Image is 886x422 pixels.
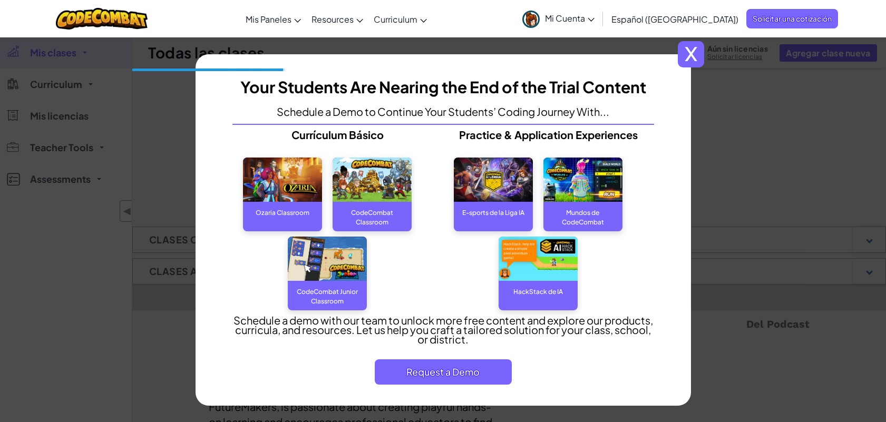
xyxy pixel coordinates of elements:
span: Mi Cuenta [545,13,595,24]
p: Currículum Básico [232,130,443,140]
img: Ozaria [243,158,322,202]
img: AI League [454,158,533,202]
div: E-sports de la Liga IA [454,202,533,223]
a: Resources [306,5,368,33]
a: Español ([GEOGRAPHIC_DATA]) [606,5,744,33]
p: Schedule a Demo to Continue Your Students’ Coding Journey With... [277,107,609,116]
p: Practice & Application Experiences [443,130,654,140]
img: CodeCombat Junior [288,237,367,281]
img: AI Hackstack [499,237,578,281]
div: Mundos de CodeCombat [543,202,622,223]
a: Curriculum [368,5,432,33]
h3: Your Students Are Nearing the End of the Trial Content [240,75,646,99]
img: CodeCombat World [543,158,622,202]
span: Curriculum [374,14,417,25]
a: Mis Paneles [240,5,306,33]
button: Request a Demo [375,359,512,385]
a: Mi Cuenta [517,2,600,35]
span: x [678,41,704,67]
img: CodeCombat [333,158,412,202]
span: Resources [311,14,354,25]
span: Mis Paneles [246,14,291,25]
a: Solicitar una cotización [746,9,838,28]
div: CodeCombat Classroom [333,202,412,223]
div: CodeCombat Junior Classroom [288,281,367,302]
p: Schedule a demo with our team to unlock more free content and explore our products, curricula, ​a... [232,316,654,344]
img: avatar [522,11,540,28]
img: CodeCombat logo [56,8,148,30]
div: HackStack de IA [499,281,578,302]
span: Español ([GEOGRAPHIC_DATA]) [611,14,738,25]
div: Ozaria Classroom [243,202,322,223]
